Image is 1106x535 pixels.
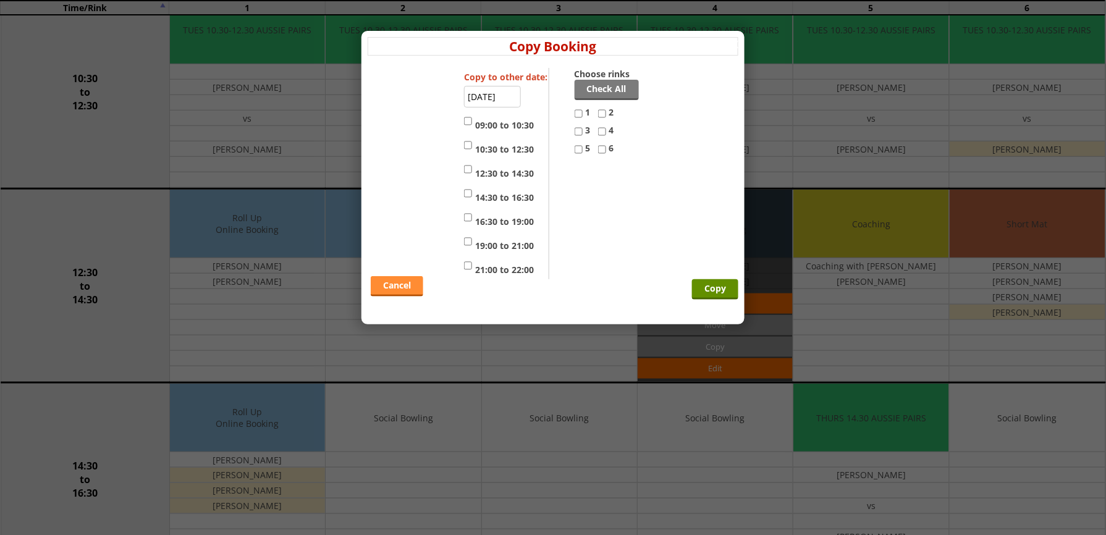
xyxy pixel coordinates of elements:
[692,279,738,300] input: Copy
[575,142,598,160] label: 5
[371,276,423,297] a: Cancel
[464,86,521,107] input: Select date...
[575,142,583,157] input: 5
[598,142,622,160] label: 6
[464,210,472,225] input: 16:30 to 19:00
[464,162,534,180] label: 12:30 to 14:30
[598,124,606,139] input: 4
[464,162,472,177] input: 12:30 to 14:30
[464,138,472,153] input: 10:30 to 12:30
[464,138,534,156] label: 10:30 to 12:30
[464,186,472,201] input: 14:30 to 16:30
[464,186,534,204] label: 14:30 to 16:30
[575,106,583,121] input: 1
[464,234,472,249] input: 19:00 to 21:00
[464,234,534,252] label: 19:00 to 21:00
[598,124,622,142] label: 4
[575,68,642,80] label: Choose rinks
[575,124,583,139] input: 3
[464,258,534,276] label: 21:00 to 22:00
[575,124,598,142] label: 3
[575,80,639,100] a: Check All
[575,106,598,124] label: 1
[464,114,472,128] input: 09:00 to 10:30
[598,142,606,157] input: 6
[464,71,547,83] label: Copy to other date:
[731,35,738,52] a: x
[464,114,534,132] label: 09:00 to 10:30
[368,37,738,56] h4: Copy Booking
[598,106,606,121] input: 2
[464,258,472,273] input: 21:00 to 22:00
[464,210,534,228] label: 16:30 to 19:00
[598,106,622,124] label: 2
